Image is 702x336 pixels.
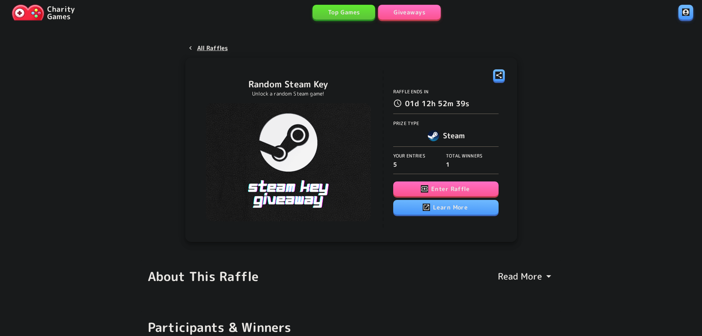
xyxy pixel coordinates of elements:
[446,153,482,159] span: Total Winners
[206,103,371,221] img: Random Steam Key
[393,160,446,169] p: 5
[148,319,291,335] div: Participants & Winners
[405,97,469,109] p: 01d 12h 52m 39s
[9,3,78,22] a: Charity Games
[446,160,499,169] p: 1
[148,269,259,284] div: About This Raffle
[393,181,499,196] button: Enter Raffle
[443,129,465,141] h6: Steam
[139,260,563,293] button: About This RaffleRead More
[248,78,328,90] p: Random Steam Key
[312,5,375,20] a: Top Games
[248,90,328,97] p: Unlock a random Steam game!
[393,200,499,215] a: Learn More
[185,41,231,55] a: All Raffles
[12,4,44,21] img: Charity.Games
[47,5,75,20] p: Charity Games
[378,5,441,20] a: Giveaways
[498,270,542,282] p: Read More
[393,153,425,159] span: Your Entries
[393,89,429,95] span: Raffle Ends In
[197,44,228,52] p: All Raffles
[393,120,419,127] span: Prize Type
